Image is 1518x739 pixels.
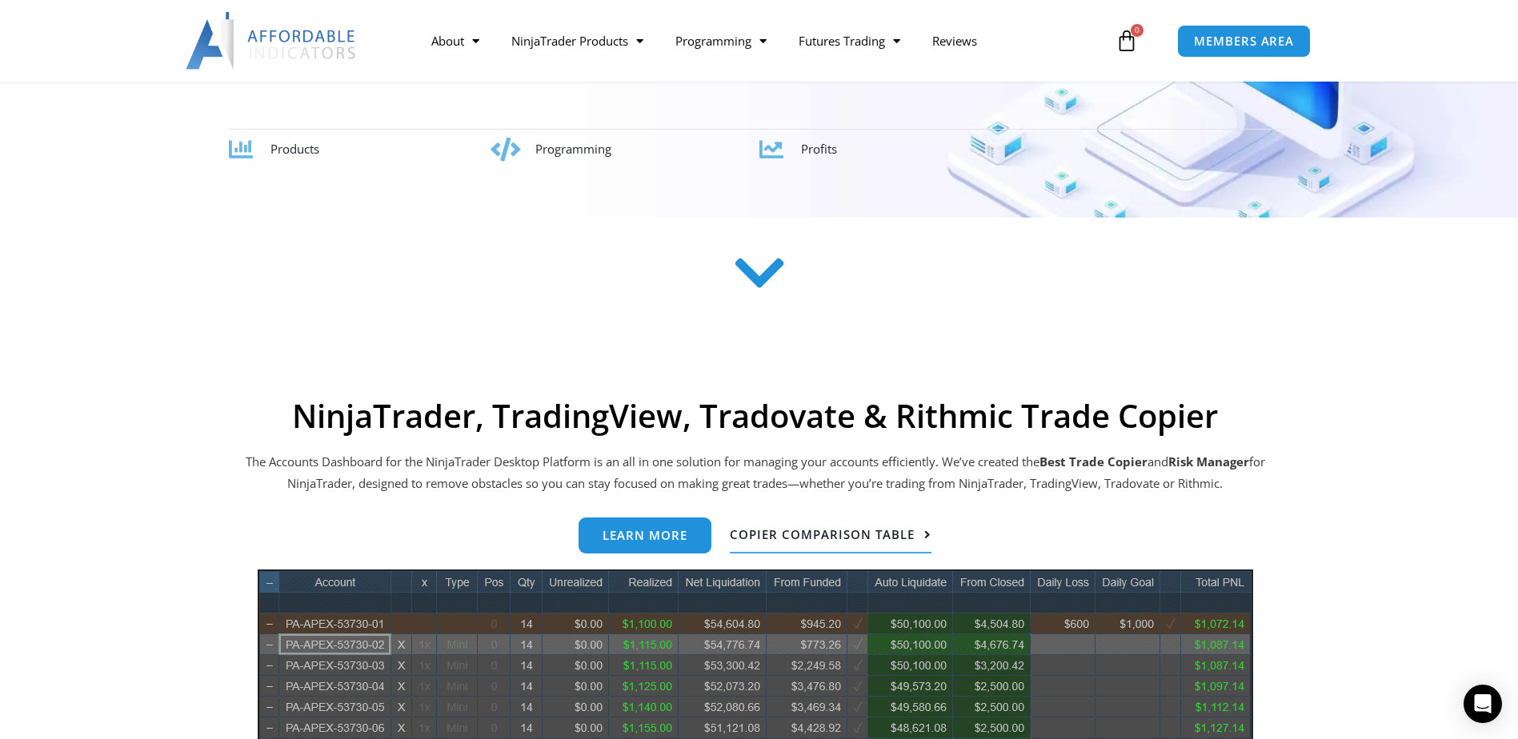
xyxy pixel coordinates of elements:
[243,397,1268,435] h2: NinjaTrader, TradingView, Tradovate & Rithmic Trade Copier
[270,141,319,157] span: Products
[579,517,711,553] a: Learn more
[1091,18,1162,64] a: 0
[1168,453,1249,469] strong: Risk Manager
[415,22,495,59] a: About
[1039,453,1148,469] b: Best Trade Copier
[1177,25,1311,58] a: MEMBERS AREA
[730,529,915,541] span: Copier Comparison Table
[243,451,1268,496] p: The Accounts Dashboard for the NinjaTrader Desktop Platform is an all in one solution for managin...
[186,12,358,70] img: LogoAI | Affordable Indicators – NinjaTrader
[1131,24,1144,37] span: 0
[603,529,687,541] span: Learn more
[783,22,916,59] a: Futures Trading
[916,22,993,59] a: Reviews
[535,141,611,157] span: Programming
[1464,685,1502,723] div: Open Intercom Messenger
[1194,35,1294,47] span: MEMBERS AREA
[801,141,837,157] span: Profits
[730,517,931,553] a: Copier Comparison Table
[495,22,659,59] a: NinjaTrader Products
[415,22,1111,59] nav: Menu
[659,22,783,59] a: Programming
